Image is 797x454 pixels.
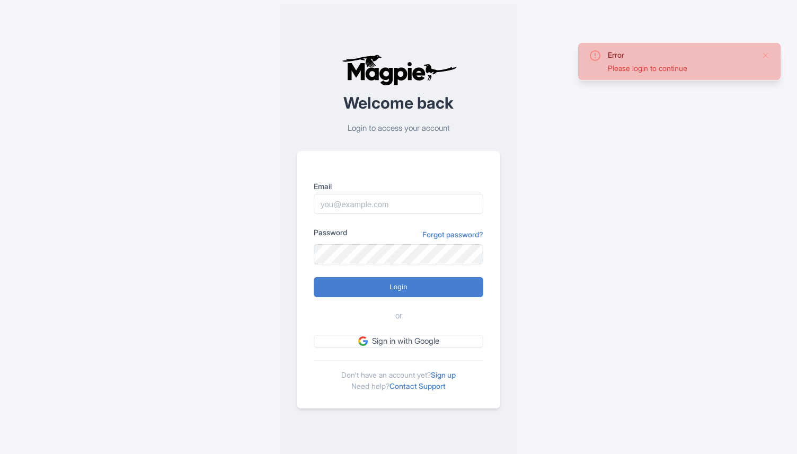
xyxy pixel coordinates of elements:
a: Contact Support [389,381,446,390]
div: Don't have an account yet? Need help? [314,360,483,391]
a: Sign in with Google [314,335,483,348]
button: Close [761,49,770,62]
img: google.svg [358,336,368,346]
a: Sign up [431,370,456,379]
div: Error [608,49,753,60]
label: Password [314,227,347,238]
a: Forgot password? [422,229,483,240]
img: logo-ab69f6fb50320c5b225c76a69d11143b.png [339,54,458,86]
span: or [395,310,402,322]
p: Login to access your account [297,122,500,135]
input: you@example.com [314,194,483,214]
input: Login [314,277,483,297]
div: Please login to continue [608,63,753,74]
h2: Welcome back [297,94,500,112]
label: Email [314,181,483,192]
